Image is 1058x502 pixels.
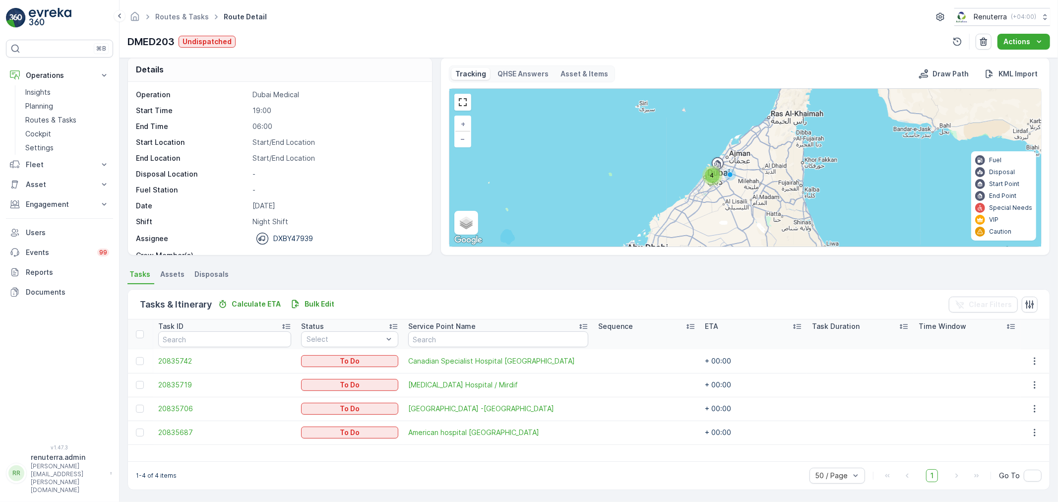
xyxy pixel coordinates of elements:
[158,380,292,390] a: 20835719
[136,472,177,480] p: 1-4 of 4 items
[26,248,91,257] p: Events
[252,185,422,195] p: -
[700,397,807,421] td: + 00:00
[812,321,860,331] p: Task Duration
[26,228,109,238] p: Users
[700,373,807,397] td: + 00:00
[158,356,292,366] a: 20835742
[455,212,477,234] a: Layers
[136,63,164,75] p: Details
[408,331,588,347] input: Search
[26,287,109,297] p: Documents
[222,12,269,22] span: Route Detail
[989,180,1019,188] p: Start Point
[989,168,1015,176] p: Disposal
[989,204,1032,212] p: Special Needs
[140,298,212,312] p: Tasks & Itinerary
[21,99,113,113] a: Planning
[989,192,1016,200] p: End Point
[31,452,105,462] p: renuterra.admin
[158,404,292,414] span: 20835706
[129,15,140,23] a: Homepage
[160,269,185,279] span: Assets
[21,85,113,99] a: Insights
[155,12,209,21] a: Routes & Tasks
[99,249,107,256] p: 99
[252,169,422,179] p: -
[25,101,53,111] p: Planning
[561,69,609,79] p: Asset & Items
[158,331,292,347] input: Search
[702,166,722,186] div: 4
[6,223,113,243] a: Users
[158,428,292,438] a: 20835687
[136,90,249,100] p: Operation
[6,452,113,494] button: RRrenuterra.admin[PERSON_NAME][EMAIL_ADDRESS][PERSON_NAME][DOMAIN_NAME]
[6,175,113,194] button: Asset
[301,403,398,415] button: To Do
[136,234,168,244] p: Assignee
[981,68,1042,80] button: KML Import
[21,113,113,127] a: Routes & Tasks
[997,34,1050,50] button: Actions
[158,321,184,331] p: Task ID
[31,462,105,494] p: [PERSON_NAME][EMAIL_ADDRESS][PERSON_NAME][DOMAIN_NAME]
[455,95,470,110] a: View Fullscreen
[252,106,422,116] p: 19:00
[1011,13,1036,21] p: ( +04:00 )
[408,356,588,366] span: Canadian Specialist Hospital [GEOGRAPHIC_DATA]
[340,428,360,438] p: To Do
[954,11,970,22] img: Screenshot_2024-07-26_at_13.33.01.png
[179,36,236,48] button: Undispatched
[926,469,938,482] span: 1
[449,89,1041,247] div: 0
[998,69,1038,79] p: KML Import
[301,355,398,367] button: To Do
[301,427,398,439] button: To Do
[136,106,249,116] p: Start Time
[455,131,470,146] a: Zoom Out
[21,127,113,141] a: Cockpit
[989,156,1001,164] p: Fuel
[340,356,360,366] p: To Do
[136,137,249,147] p: Start Location
[1003,37,1030,47] p: Actions
[136,217,249,227] p: Shift
[136,185,249,195] p: Fuel Station
[710,172,714,179] span: 4
[452,234,485,247] a: Open this area in Google Maps (opens a new window)
[6,444,113,450] span: v 1.47.3
[252,90,422,100] p: Dubai Medical
[989,228,1011,236] p: Caution
[252,201,422,211] p: [DATE]
[136,153,249,163] p: End Location
[26,199,93,209] p: Engagement
[25,87,51,97] p: Insights
[136,169,249,179] p: Disposal Location
[8,465,24,481] div: RR
[6,282,113,302] a: Documents
[252,153,422,163] p: Start/End Location
[408,321,476,331] p: Service Point Name
[598,321,633,331] p: Sequence
[498,69,549,79] p: QHSE Answers
[127,34,175,49] p: DMED203
[136,201,249,211] p: Date
[461,120,465,128] span: +
[6,155,113,175] button: Fleet
[136,122,249,131] p: End Time
[21,141,113,155] a: Settings
[989,216,998,224] p: VIP
[949,297,1018,313] button: Clear Filters
[25,129,51,139] p: Cockpit
[136,381,144,389] div: Toggle Row Selected
[408,404,588,414] a: American Hospital -Oud Mehta
[933,69,969,79] p: Draw Path
[408,428,588,438] a: American hospital Nad al Sheba
[919,321,966,331] p: Time Window
[136,405,144,413] div: Toggle Row Selected
[452,234,485,247] img: Google
[700,349,807,373] td: + 00:00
